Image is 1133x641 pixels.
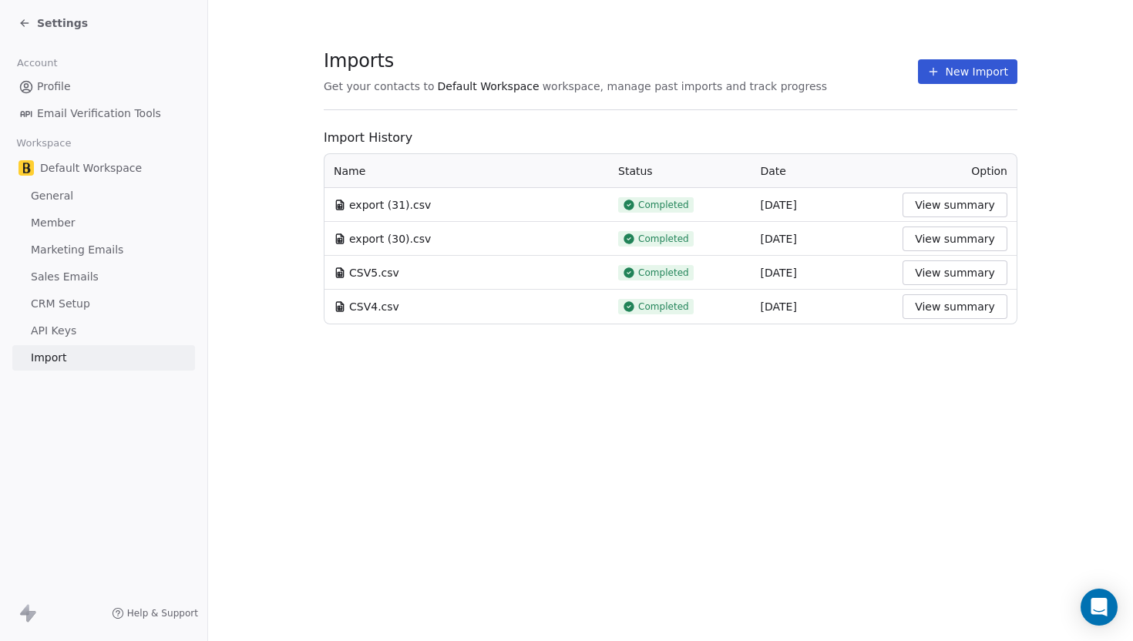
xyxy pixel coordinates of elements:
[18,160,34,176] img: in-Profile_black_on_yellow.jpg
[324,49,827,72] span: Imports
[349,299,399,314] span: CSV4.csv
[12,210,195,236] a: Member
[543,79,827,94] span: workspace, manage past imports and track progress
[903,294,1007,319] button: View summary
[761,265,885,280] div: [DATE]
[12,101,195,126] a: Email Verification Tools
[618,165,653,177] span: Status
[638,267,689,279] span: Completed
[12,291,195,317] a: CRM Setup
[31,188,73,204] span: General
[31,296,90,312] span: CRM Setup
[349,265,399,280] span: CSV5.csv
[31,215,76,231] span: Member
[37,106,161,122] span: Email Verification Tools
[761,299,885,314] div: [DATE]
[12,237,195,263] a: Marketing Emails
[438,79,540,94] span: Default Workspace
[903,227,1007,251] button: View summary
[12,183,195,209] a: General
[903,193,1007,217] button: View summary
[12,74,195,99] a: Profile
[903,260,1007,285] button: View summary
[12,318,195,344] a: API Keys
[1081,589,1118,626] div: Open Intercom Messenger
[638,199,689,211] span: Completed
[37,79,71,95] span: Profile
[31,242,123,258] span: Marketing Emails
[638,233,689,245] span: Completed
[37,15,88,31] span: Settings
[971,165,1007,177] span: Option
[761,197,885,213] div: [DATE]
[349,231,431,247] span: export (30).csv
[12,264,195,290] a: Sales Emails
[349,197,431,213] span: export (31).csv
[127,607,198,619] span: Help & Support
[334,163,365,179] span: Name
[31,323,76,339] span: API Keys
[31,350,66,366] span: Import
[31,269,99,285] span: Sales Emails
[18,15,88,31] a: Settings
[918,59,1017,84] button: New Import
[324,129,1017,147] span: Import History
[638,300,689,313] span: Completed
[10,132,78,155] span: Workspace
[12,345,195,371] a: Import
[761,231,885,247] div: [DATE]
[324,79,435,94] span: Get your contacts to
[112,607,198,619] a: Help & Support
[761,165,786,177] span: Date
[10,52,64,75] span: Account
[40,160,142,176] span: Default Workspace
